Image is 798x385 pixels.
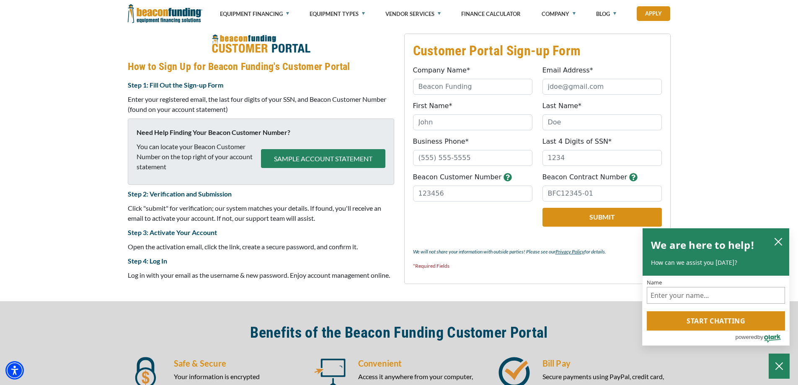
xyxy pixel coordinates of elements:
h3: Customer Portal Sign-up Form [413,42,662,59]
h5: Bill Pay [542,357,671,369]
span: by [757,332,763,342]
input: Name [647,287,785,304]
input: John [413,114,532,130]
div: olark chatbox [642,228,790,346]
iframe: reCAPTCHA [413,208,515,234]
p: Open the activation email, click the link, create a secure password, and confirm it. [128,242,394,252]
button: button [629,172,638,182]
button: close chatbox [772,235,785,247]
strong: Step 2: Verification and Submission [128,190,232,198]
input: Doe [542,114,662,130]
button: Close Chatbox [769,354,790,379]
button: SAMPLE ACCOUNT STATEMENT [261,149,385,168]
input: 1234 [542,150,662,166]
strong: Step 3: Activate Your Account [128,228,217,236]
strong: Step 1: Fill Out the Sign-up Form [128,81,223,89]
h2: Benefits of the Beacon Funding Customer Portal [128,323,671,342]
label: Last Name* [542,101,582,111]
p: Enter your registered email, the last four digits of your SSN, and Beacon Customer Number (found ... [128,94,394,114]
h4: How to Sign Up for Beacon Funding's Customer Portal [128,59,394,74]
a: Privacy Policy [555,248,584,255]
input: BFC12345-01 [542,186,662,202]
p: How can we assist you [DATE]? [651,258,781,267]
button: Start chatting [647,311,785,331]
div: Accessibility Menu [5,361,24,380]
strong: Need Help Finding Your Beacon Customer Number? [137,128,290,136]
label: Business Phone* [413,137,469,147]
label: Last 4 Digits of SSN* [542,137,612,147]
a: Apply [637,6,670,21]
input: Beacon Funding [413,79,532,95]
p: You can locate your Beacon Customer Number on the top right of your account statement [137,142,261,172]
label: Company Name* [413,65,470,75]
span: powered [735,332,757,342]
p: We will not share your information with outside parties! Please see our for details. [413,247,662,257]
input: jdoe@gmail.com [542,79,662,95]
input: (555) 555-5555 [413,150,532,166]
h5: Safe & Secure [174,357,302,369]
h5: Convenient [358,357,486,369]
strong: Step 4: Log In [128,257,167,265]
label: First Name* [413,101,452,111]
h2: We are here to help! [651,237,754,253]
p: Click "submit" for verification; our system matches your details. If found, you'll receive an ema... [128,203,394,223]
button: Submit [542,208,662,227]
p: *Required Fields [413,261,662,271]
p: Log in with your email as the username & new password. Enjoy account management online. [128,270,394,280]
img: How to Sign Up for Beacon Funding's Customer Portal [212,34,310,55]
label: Beacon Customer Number [413,172,502,182]
label: Email Address* [542,65,593,75]
label: Name [647,280,785,285]
button: button [504,172,512,182]
input: 123456 [413,186,532,202]
a: Powered by Olark [735,331,789,345]
label: Beacon Contract Number [542,172,628,182]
